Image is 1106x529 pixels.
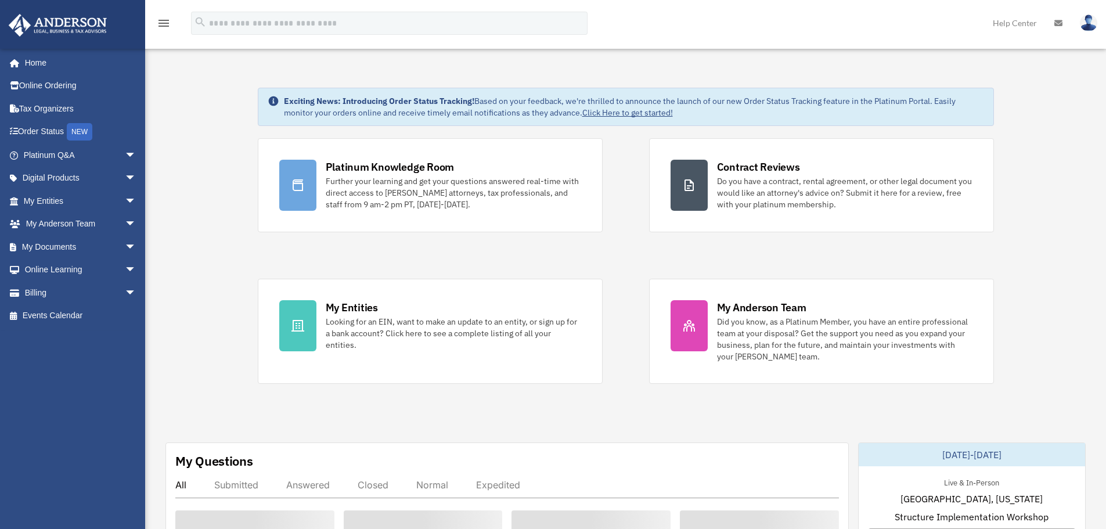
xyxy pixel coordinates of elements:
span: arrow_drop_down [125,167,148,190]
i: search [194,16,207,28]
span: [GEOGRAPHIC_DATA], [US_STATE] [900,492,1043,506]
a: Tax Organizers [8,97,154,120]
span: arrow_drop_down [125,258,148,282]
span: arrow_drop_down [125,143,148,167]
div: Contract Reviews [717,160,800,174]
div: Submitted [214,479,258,491]
a: Platinum Q&Aarrow_drop_down [8,143,154,167]
a: Home [8,51,148,74]
div: Live & In-Person [935,476,1008,488]
a: menu [157,20,171,30]
div: My Questions [175,452,253,470]
div: Closed [358,479,388,491]
span: arrow_drop_down [125,235,148,259]
a: Billingarrow_drop_down [8,281,154,304]
a: My Entities Looking for an EIN, want to make an update to an entity, or sign up for a bank accoun... [258,279,603,384]
a: Events Calendar [8,304,154,328]
div: NEW [67,123,92,141]
a: Contract Reviews Do you have a contract, rental agreement, or other legal document you would like... [649,138,994,232]
div: Platinum Knowledge Room [326,160,455,174]
a: My Anderson Team Did you know, as a Platinum Member, you have an entire professional team at your... [649,279,994,384]
img: User Pic [1080,15,1097,31]
span: arrow_drop_down [125,281,148,305]
a: Online Ordering [8,74,154,98]
div: My Anderson Team [717,300,806,315]
a: Online Learningarrow_drop_down [8,258,154,282]
div: Based on your feedback, we're thrilled to announce the launch of our new Order Status Tracking fe... [284,95,984,118]
span: Structure Implementation Workshop [895,510,1049,524]
div: Answered [286,479,330,491]
a: Digital Productsarrow_drop_down [8,167,154,190]
a: My Anderson Teamarrow_drop_down [8,213,154,236]
div: All [175,479,186,491]
div: Normal [416,479,448,491]
div: [DATE]-[DATE] [859,443,1085,466]
div: My Entities [326,300,378,315]
strong: Exciting News: Introducing Order Status Tracking! [284,96,474,106]
img: Anderson Advisors Platinum Portal [5,14,110,37]
a: Click Here to get started! [582,107,673,118]
div: Looking for an EIN, want to make an update to an entity, or sign up for a bank account? Click her... [326,316,581,351]
a: My Documentsarrow_drop_down [8,235,154,258]
div: Expedited [476,479,520,491]
div: Further your learning and get your questions answered real-time with direct access to [PERSON_NAM... [326,175,581,210]
a: Platinum Knowledge Room Further your learning and get your questions answered real-time with dire... [258,138,603,232]
span: arrow_drop_down [125,189,148,213]
a: Order StatusNEW [8,120,154,144]
i: menu [157,16,171,30]
div: Do you have a contract, rental agreement, or other legal document you would like an attorney's ad... [717,175,972,210]
a: My Entitiesarrow_drop_down [8,189,154,213]
span: arrow_drop_down [125,213,148,236]
div: Did you know, as a Platinum Member, you have an entire professional team at your disposal? Get th... [717,316,972,362]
